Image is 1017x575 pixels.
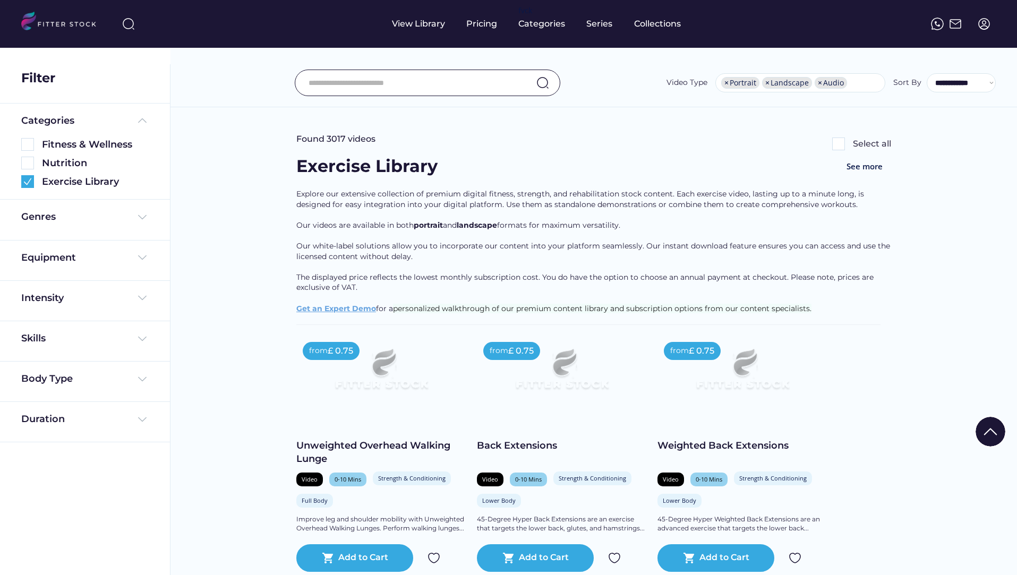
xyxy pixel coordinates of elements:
img: Frame%20%284%29.svg [136,413,149,426]
div: 0-10 Mins [515,475,542,483]
img: Rectangle%205126.svg [21,157,34,169]
span: × [724,79,729,87]
img: Frame%2079%20%281%29.svg [494,336,630,412]
div: Video [482,475,498,483]
div: 45-Degree Hyper Back Extensions are an exercise that targets the lower back, glutes, and hamstrin... [477,515,647,533]
img: Frame%20%284%29.svg [136,251,149,264]
div: Body Type [21,372,73,385]
iframe: chat widget [972,533,1006,564]
img: Frame%20%284%29.svg [136,332,149,345]
img: Group%201000002322%20%281%29.svg [976,417,1005,447]
div: Video Type [666,78,707,88]
div: £ 0.75 [328,345,353,357]
div: from [670,346,689,356]
button: shopping_cart [502,552,515,564]
a: Get an Expert Demo [296,304,376,313]
div: Add to Cart [699,552,749,564]
div: Series [586,18,613,30]
div: Unweighted Overhead Walking Lunge [296,439,466,466]
li: Audio [815,77,847,89]
span: formats for maximum versatility. [497,220,620,230]
div: Duration [21,413,65,426]
span: × [818,79,822,87]
div: Categories [21,114,74,127]
span: and [443,220,457,230]
div: Skills [21,332,48,345]
span: Our white-label solutions allow you to incorporate our content into your platform seamlessly. Our... [296,241,892,261]
button: shopping_cart [683,552,696,564]
div: from [490,346,508,356]
button: shopping_cart [322,552,335,564]
div: Fitness & Wellness [42,138,149,151]
div: Video [663,475,679,483]
div: £ 0.75 [689,345,714,357]
div: £ 0.75 [508,345,534,357]
img: Rectangle%205126.svg [832,138,845,150]
li: Portrait [721,77,759,89]
li: Landscape [762,77,812,89]
div: 0-10 Mins [696,475,722,483]
img: Group%201000002324.svg [608,552,621,564]
div: Strength & Conditioning [739,474,807,482]
img: profile-circle.svg [978,18,990,30]
img: Frame%20%284%29.svg [136,211,149,224]
div: Equipment [21,251,76,264]
div: Found 3017 videos [296,133,375,145]
img: Group%201000002324.svg [789,552,801,564]
div: 45-Degree Hyper Weighted Back Extensions are an advanced exercise that targets the lower back... [657,515,827,533]
span: personalized walkthrough of our premium content library and subscription options from our content... [393,304,811,313]
div: Genres [21,210,56,224]
div: Improve leg and shoulder mobility with Unweighted Overhead Walking Lunges. Perform walking lunges... [296,515,466,533]
div: View Library [392,18,445,30]
img: Frame%20%284%29.svg [136,373,149,385]
span: Our videos are available in both [296,220,414,230]
div: Back Extensions [477,439,647,452]
div: Nutrition [42,157,149,170]
button: See more [838,155,891,178]
span: Explore our extensive collection of premium digital fitness, strength, and rehabilitation stock c... [296,189,866,209]
div: Exercise Library [296,155,438,178]
div: Intensity [21,291,64,305]
img: Frame%2079%20%281%29.svg [674,336,810,412]
div: Categories [518,18,565,30]
div: Full Body [302,496,328,504]
div: Sort By [893,78,921,88]
img: Group%201000002360.svg [21,175,34,188]
div: Weighted Back Extensions [657,439,827,452]
div: Select all [853,138,891,150]
img: Frame%20%285%29.svg [136,114,149,127]
div: fvck [518,5,532,16]
div: Collections [634,18,681,30]
div: Strength & Conditioning [559,474,626,482]
img: meteor-icons_whatsapp%20%281%29.svg [931,18,944,30]
span: portrait [414,220,443,230]
div: for a [296,189,891,324]
img: Frame%2079%20%281%29.svg [313,336,449,412]
div: Exercise Library [42,175,149,188]
div: Add to Cart [338,552,388,564]
img: LOGO.svg [21,12,105,33]
div: Filter [21,69,55,87]
span: landscape [457,220,497,230]
div: Add to Cart [519,552,569,564]
img: Group%201000002324.svg [428,552,440,564]
img: Rectangle%205126.svg [21,138,34,151]
span: The displayed price reflects the lowest monthly subscription cost. You do have the option to choo... [296,272,876,293]
div: Pricing [466,18,497,30]
img: search-normal.svg [536,76,549,89]
div: from [309,346,328,356]
span: × [765,79,770,87]
div: Strength & Conditioning [378,474,446,482]
img: search-normal%203.svg [122,18,135,30]
div: 0-10 Mins [335,475,361,483]
div: Video [302,475,318,483]
img: Frame%2051.svg [949,18,962,30]
img: Frame%20%284%29.svg [136,291,149,304]
div: Lower Body [663,496,696,504]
